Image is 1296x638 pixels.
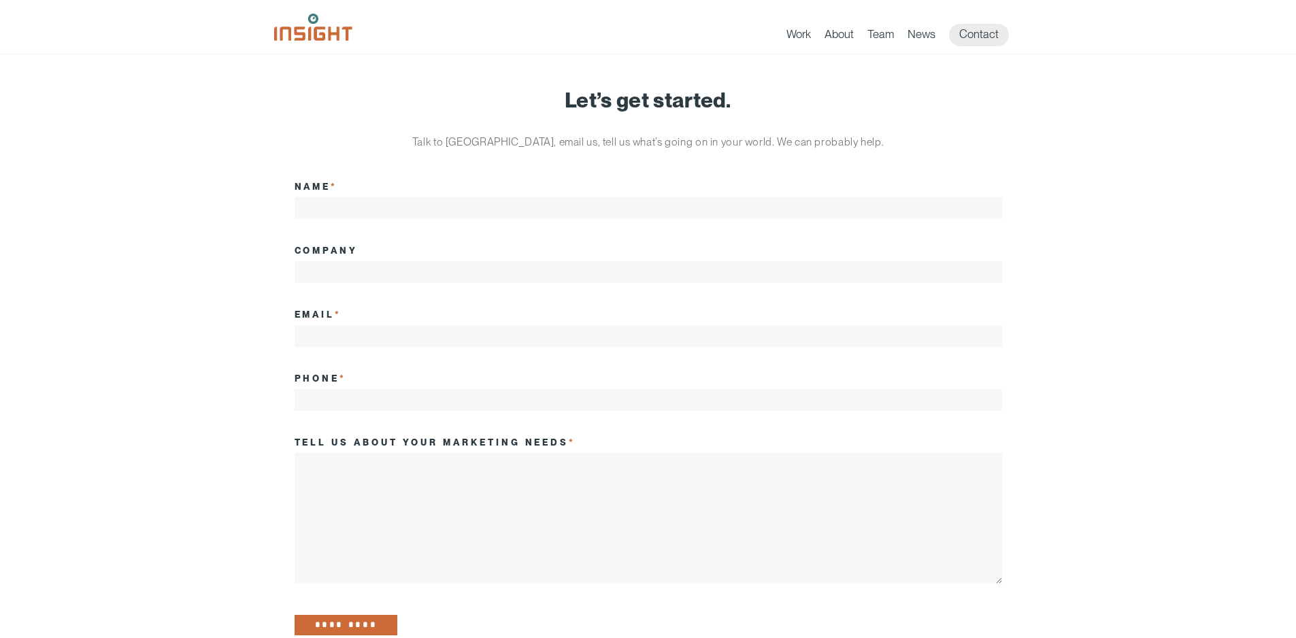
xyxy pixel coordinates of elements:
[393,132,903,152] p: Talk to [GEOGRAPHIC_DATA], email us, tell us what’s going on in your world. We can probably help.
[867,27,894,46] a: Team
[274,14,352,41] img: Insight Marketing Design
[295,373,347,384] label: Phone
[786,24,1023,46] nav: primary navigation menu
[786,27,811,46] a: Work
[295,88,1002,112] h1: Let’s get started.
[825,27,854,46] a: About
[295,309,342,320] label: Email
[949,24,1009,46] a: Contact
[908,27,935,46] a: News
[295,437,576,448] label: Tell us about your marketing needs
[295,181,338,192] label: Name
[295,245,359,256] label: Company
